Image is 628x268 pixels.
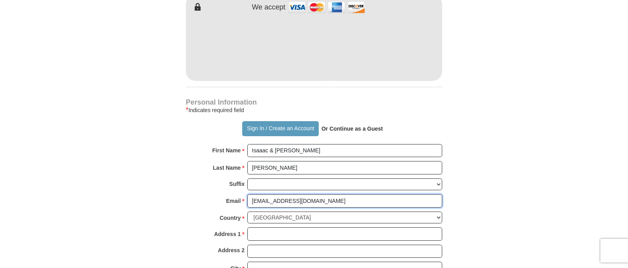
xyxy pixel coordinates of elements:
[226,195,241,206] strong: Email
[220,212,241,223] strong: Country
[212,145,241,156] strong: First Name
[229,178,245,189] strong: Suffix
[186,105,442,115] div: Indicates required field
[321,126,383,132] strong: Or Continue as a Guest
[252,3,286,12] h4: We accept
[186,99,442,105] h4: Personal Information
[214,229,241,240] strong: Address 1
[242,121,318,136] button: Sign In / Create an Account
[218,245,245,256] strong: Address 2
[213,162,241,173] strong: Last Name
